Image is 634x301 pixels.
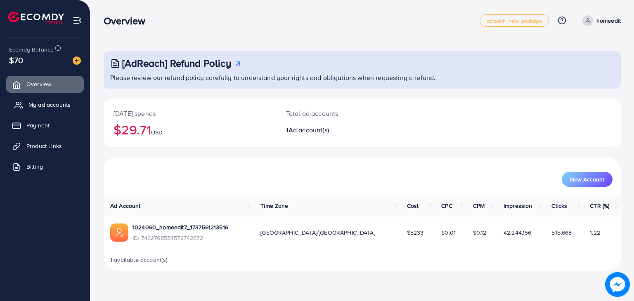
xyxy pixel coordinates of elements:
[6,138,84,154] a: Product Links
[6,76,84,92] a: Overview
[6,158,84,175] a: Billing
[151,128,163,136] span: USD
[132,223,228,231] a: 1024060_homeedit7_1737561213516
[562,172,613,187] button: New Account
[286,108,395,118] p: Total ad accounts
[590,228,600,237] span: 1.22
[473,202,485,210] span: CPM
[407,202,419,210] span: Cost
[114,108,266,118] p: [DATE] spends
[487,18,542,24] span: adreach_new_package
[110,202,141,210] span: Ad Account
[473,228,487,237] span: $0.12
[579,15,621,26] a: homeedit
[26,121,50,129] span: Payment
[480,14,549,27] a: adreach_new_package
[104,15,152,27] h3: Overview
[9,45,54,54] span: Ecomdy Balance
[441,228,456,237] span: $0.01
[110,73,616,82] p: Please review our refund policy carefully to understand your rights and obligations when requesti...
[122,57,231,69] h3: [AdReach] Refund Policy
[551,228,572,237] span: 515,668
[73,56,81,65] img: image
[441,202,452,210] span: CPC
[260,202,288,210] span: Time Zone
[289,125,329,134] span: Ad account(s)
[8,12,64,24] img: logo
[73,16,82,25] img: menu
[605,272,630,297] img: image
[26,162,43,171] span: Billing
[504,228,532,237] span: 42,244,156
[26,80,51,88] span: Overview
[110,256,168,264] span: 1 available account(s)
[596,16,621,26] p: homeedit
[6,96,84,113] a: My ad accounts
[28,101,71,109] span: My ad accounts
[407,228,424,237] span: $5233
[570,176,604,182] span: New Account
[26,142,62,150] span: Product Links
[110,223,128,242] img: ic-ads-acc.e4c84228.svg
[286,126,395,134] h2: 1
[260,228,375,237] span: [GEOGRAPHIC_DATA]/[GEOGRAPHIC_DATA]
[114,122,266,137] h2: $29.71
[590,202,609,210] span: CTR (%)
[132,234,228,242] span: ID: 7462768554572742672
[6,117,84,134] a: Payment
[504,202,532,210] span: Impression
[9,54,23,66] span: $70
[551,202,567,210] span: Clicks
